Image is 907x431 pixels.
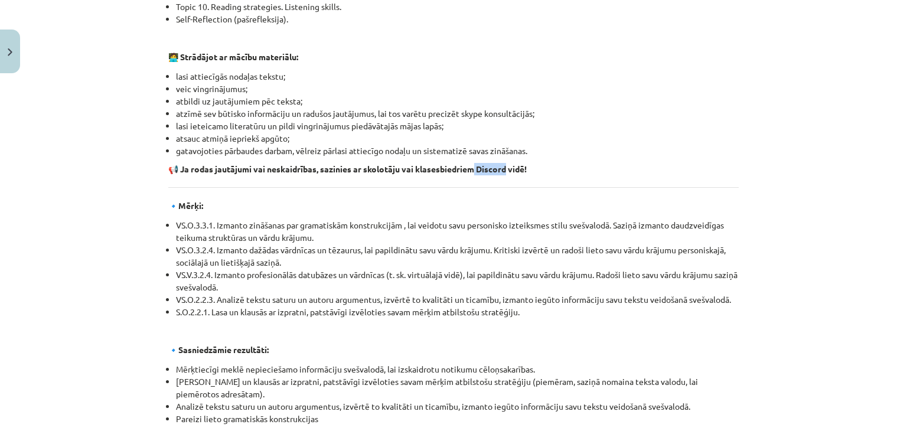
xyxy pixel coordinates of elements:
li: VS.O.2.2.3. Analizē tekstu saturu un autoru argumentus, izvērtē to kvalitāti un ticamību, izmanto... [176,293,739,306]
li: S.O.2.2.1. Lasa un klausās ar izpratni, patstāvīgi izvēloties savam mērķim atbilstošu stratēģiju. [176,306,739,318]
li: Self-Reflection (pašrefleksija). [176,13,739,25]
li: veic vingrinājumus; [176,83,739,95]
strong: 🧑‍💻 Strādājot ar mācību materiālu: [168,51,298,62]
li: VS.O.3.2.4. Izmanto dažādas vārdnīcas un tēzaurus, lai papildinātu savu vārdu krājumu. Kritiski i... [176,244,739,269]
li: atzīmē sev būtisko informāciju un radušos jautājumus, lai tos varētu precizēt skype konsultācijās; [176,107,739,120]
li: Analizē tekstu saturu un autoru argumentus, izvērtē to kvalitāti un ticamību, izmanto iegūto info... [176,400,739,413]
li: atbildi uz jautājumiem pēc teksta; [176,95,739,107]
li: [PERSON_NAME] un klausās ar izpratni, patstāvīgi izvēloties savam mērķim atbilstošu stratēģiju (p... [176,376,739,400]
strong: 📢 Ja rodas jautājumi vai neskaidrības, sazinies ar skolotāju vai klasesbiedriem Discord vidē! [168,164,527,174]
strong: Mērķi: [178,200,203,211]
li: gatavojoties pārbaudes darbam, vēlreiz pārlasi attiecīgo nodaļu un sistematizē savas zināšanas. [176,145,739,157]
p: 🔹 [168,200,739,212]
li: VS.O.3.3.1. Izmanto zināšanas par gramatiskām konstrukcijām , lai veidotu savu personisko izteiks... [176,219,739,244]
li: atsauc atmiņā iepriekš apgūto; [176,132,739,145]
li: Pareizi lieto gramatiskās konstrukcijas [176,413,739,425]
li: Topic 10. Reading strategies. Listening skills. [176,1,739,13]
p: 🔹 [168,344,739,356]
li: lasi attiecīgās nodaļas tekstu; [176,70,739,83]
strong: Sasniedzāmie rezultāti: [178,344,269,355]
li: Mērķtiecīgi meklē nepieciešamo informāciju svešvalodā, lai izskaidrotu notikumu cēloņsakarības. [176,363,739,376]
li: VS.V.3.2.4. Izmanto profesionālās datubāzes un vārdnīcas (t. sk. virtuālajā vidē), lai papildināt... [176,269,739,293]
li: lasi ieteicamo literatūru un pildi vingrinājumus piedāvātajās mājas lapās; [176,120,739,132]
img: icon-close-lesson-0947bae3869378f0d4975bcd49f059093ad1ed9edebbc8119c70593378902aed.svg [8,48,12,56]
